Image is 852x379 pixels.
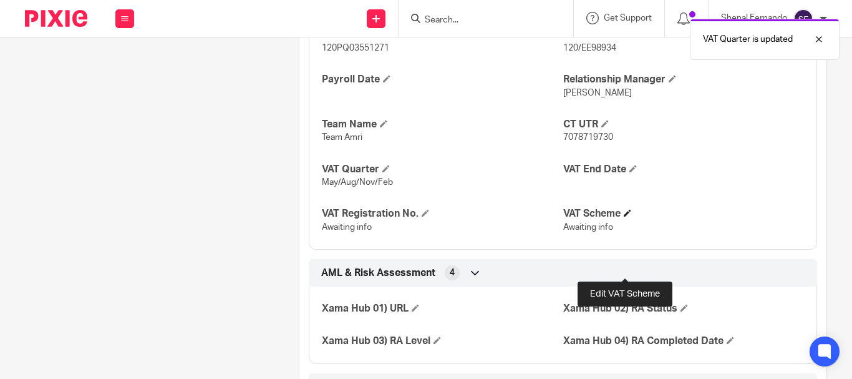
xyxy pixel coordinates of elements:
span: Awaiting info [563,223,613,232]
h4: Relationship Manager [563,73,804,86]
h4: VAT End Date [563,163,804,176]
h4: Xama Hub 01) URL [322,302,563,315]
span: 120PQ03551271 [322,44,389,52]
h4: Team Name [322,118,563,131]
span: 7078719730 [563,133,613,142]
span: [PERSON_NAME] [563,89,632,97]
img: svg%3E [793,9,813,29]
p: VAT Quarter is updated [703,33,793,46]
input: Search [424,15,536,26]
span: Awaiting info [322,223,372,232]
span: 4 [450,267,455,279]
h4: VAT Quarter [322,163,563,176]
h4: VAT Registration No. [322,207,563,220]
span: Team Amri [322,133,362,142]
h4: Xama Hub 03) RA Level [322,335,563,348]
h4: Xama Hub 04) RA Completed Date [563,335,804,348]
h4: VAT Scheme [563,207,804,220]
h4: CT UTR [563,118,804,131]
span: AML & Risk Assessment [321,267,435,280]
img: Pixie [25,10,87,27]
h4: Xama Hub 02) RA Status [563,302,804,315]
span: May/Aug/Nov/Feb [322,178,393,187]
h4: Payroll Date [322,73,563,86]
